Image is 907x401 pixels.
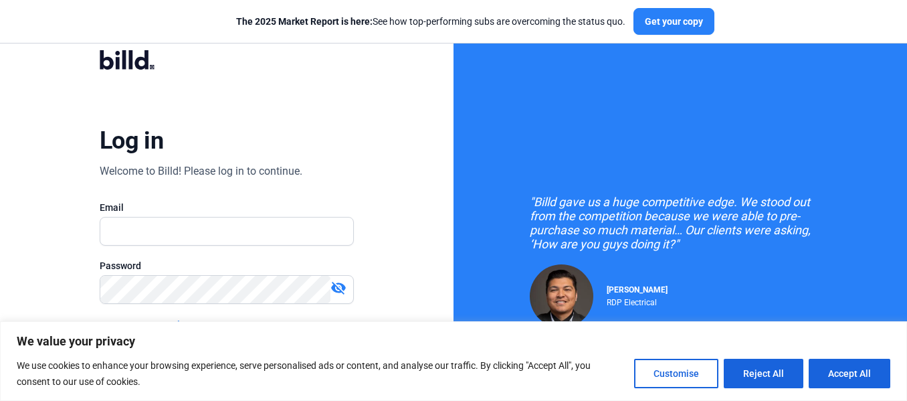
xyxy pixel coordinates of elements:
div: "Billd gave us a huge competitive edge. We stood out from the competition because we were able to... [530,195,831,251]
span: [PERSON_NAME] [607,285,668,295]
p: We value your privacy [17,333,890,349]
div: See how top-performing subs are overcoming the status quo. [236,15,625,28]
mat-icon: visibility_off [330,280,346,296]
span: The 2025 Market Report is here: [236,16,373,27]
button: Accept All [809,359,890,388]
img: Raul Pacheco [530,264,593,328]
div: Welcome to Billd! Please log in to continue. [100,163,302,179]
button: Get your copy [633,8,714,35]
div: RDP Electrical [607,295,668,307]
p: We use cookies to enhance your browsing experience, serve personalised ads or content, and analys... [17,357,624,390]
div: Log in [100,126,163,155]
button: Forgot password [100,317,184,332]
button: Reject All [724,359,803,388]
button: Customise [634,359,718,388]
div: Email [100,201,354,214]
div: Password [100,259,354,272]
